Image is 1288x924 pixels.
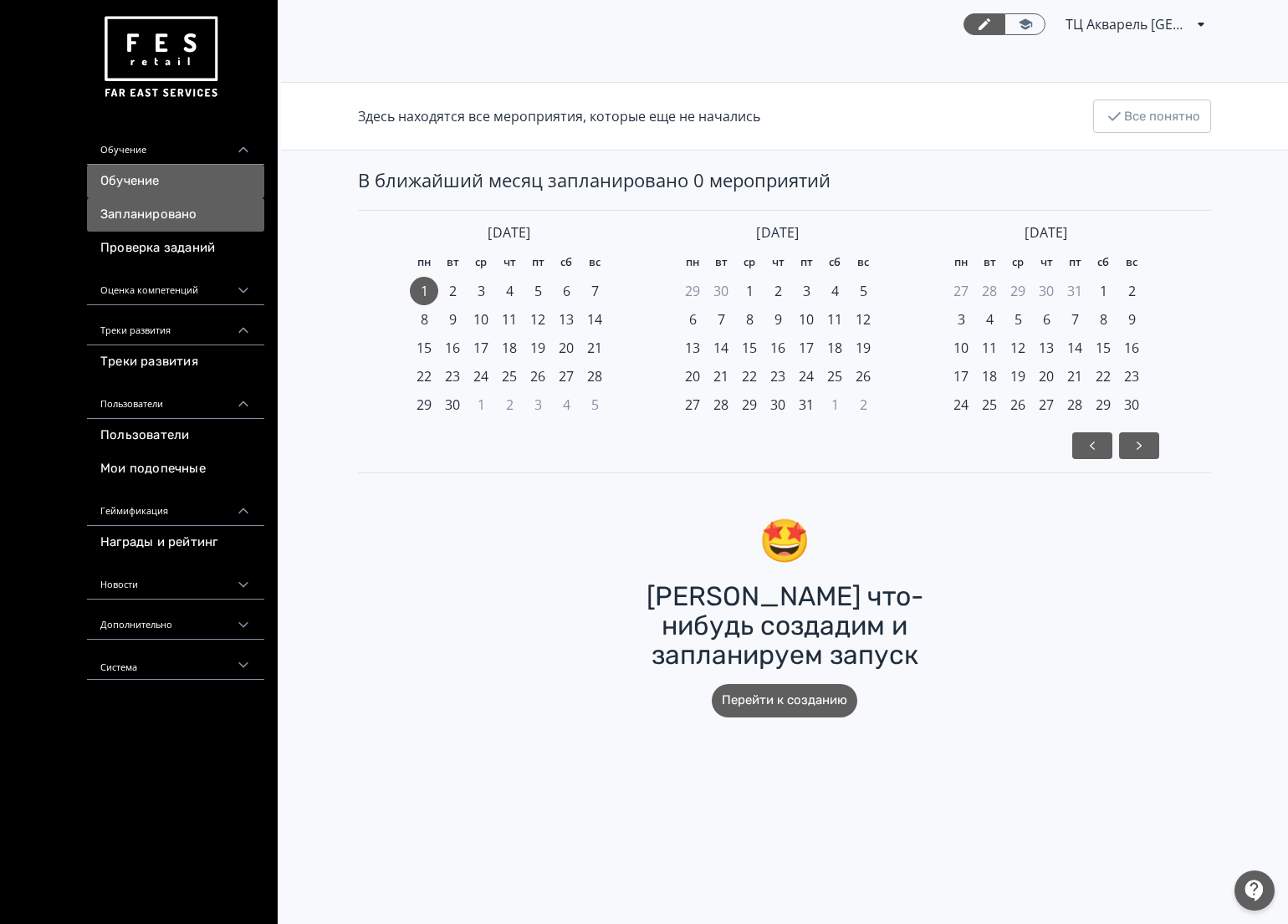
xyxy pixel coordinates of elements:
[560,254,572,271] span: сб
[1097,254,1109,271] span: сб
[686,254,699,271] span: пн
[449,309,457,329] span: 9
[417,395,432,415] span: 29
[856,309,871,329] span: 12
[1010,338,1025,358] span: 12
[1096,338,1111,358] span: 15
[475,254,487,271] span: ср
[1043,309,1050,329] span: 6
[87,305,264,345] div: Треки развития
[417,338,432,358] span: 15
[685,395,700,415] span: 27
[591,395,599,415] span: 5
[857,254,869,271] span: вс
[759,513,810,569] div: 🤩
[1039,366,1054,386] span: 20
[772,254,785,271] span: чт
[827,338,842,358] span: 18
[421,281,428,301] span: 1
[742,395,757,415] span: 29
[958,309,965,329] span: 3
[685,366,700,386] span: 20
[799,366,814,386] span: 24
[445,366,460,386] span: 23
[746,309,754,329] span: 8
[1100,309,1107,329] span: 8
[718,309,725,329] span: 7
[473,309,488,329] span: 10
[87,125,264,165] div: Обучение
[685,281,700,301] span: 29
[799,395,814,415] span: 31
[87,198,264,232] a: Запланировано
[410,224,609,242] div: [DATE]
[1067,395,1082,415] span: 28
[1040,254,1053,271] span: чт
[559,309,574,329] span: 13
[827,366,842,386] span: 25
[445,395,460,415] span: 30
[860,395,867,415] span: 2
[587,309,602,329] span: 14
[87,526,264,559] a: Награды и рейтинг
[770,338,785,358] span: 16
[800,254,813,271] span: пт
[530,338,545,358] span: 19
[799,309,814,329] span: 10
[358,106,760,126] div: Здесь находятся все мероприятия, которые еще не начались
[685,338,700,358] span: 13
[953,281,969,301] span: 27
[829,254,841,271] span: сб
[358,167,1211,193] div: В ближайший месяц запланировано 0 мероприятий
[954,254,968,271] span: пн
[87,345,264,379] a: Треки развития
[986,309,994,329] span: 4
[770,366,785,386] span: 23
[87,232,264,265] a: Проверка заданий
[87,265,264,305] div: Оценка компетенций
[1012,254,1024,271] span: ср
[803,281,810,301] span: 3
[1010,281,1025,301] span: 29
[746,281,754,301] span: 1
[100,10,221,105] img: https://files.teachbase.ru/system/account/57463/logo/medium-936fc5084dd2c598f50a98b9cbe0469a.png
[856,338,871,358] span: 19
[591,281,599,301] span: 7
[831,395,839,415] span: 1
[503,254,516,271] span: чт
[478,281,485,301] span: 3
[982,338,997,358] span: 11
[473,366,488,386] span: 24
[1067,338,1082,358] span: 14
[1128,309,1136,329] span: 9
[860,281,867,301] span: 5
[770,395,785,415] span: 30
[742,366,757,386] span: 22
[712,684,857,717] button: Перейти к созданию
[982,395,997,415] span: 25
[87,600,264,640] div: Дополнительно
[417,366,432,386] span: 22
[532,254,544,271] span: пт
[1096,366,1111,386] span: 22
[831,281,839,301] span: 4
[87,452,264,486] a: Мои подопечные
[1067,281,1082,301] span: 31
[87,165,264,198] a: Обучение
[856,366,871,386] span: 26
[87,419,264,452] a: Пользователи
[87,486,264,526] div: Геймификация
[1067,366,1082,386] span: 21
[478,395,485,415] span: 1
[1096,395,1111,415] span: 29
[1039,281,1054,301] span: 30
[1071,309,1079,329] span: 7
[87,559,264,600] div: Новости
[534,395,542,415] span: 3
[799,338,814,358] span: 17
[1069,254,1081,271] span: пт
[713,338,728,358] span: 14
[587,366,602,386] span: 28
[827,309,842,329] span: 11
[1039,395,1054,415] span: 27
